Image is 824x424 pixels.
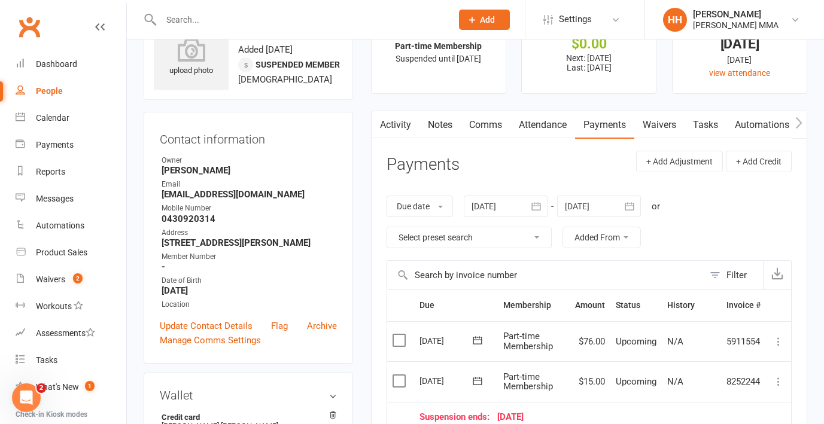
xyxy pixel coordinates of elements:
a: Archive [307,319,337,333]
span: Add [480,15,495,25]
th: Due [414,290,498,321]
a: Tasks [685,111,726,139]
a: Flag [271,319,288,333]
strong: [STREET_ADDRESS][PERSON_NAME] [162,237,337,248]
div: People [36,86,63,96]
strong: 0430920314 [162,213,337,224]
span: Settings [559,6,592,33]
span: Upcoming [616,336,656,347]
div: [DATE] [419,412,761,422]
div: Assessments [36,328,95,338]
div: [DATE] [419,331,475,350]
a: Payments [575,111,634,139]
strong: [DATE] [162,285,337,296]
a: Waivers [634,111,685,139]
span: Suspension ends: [419,412,497,422]
a: Activity [372,111,419,139]
div: [PERSON_NAME] [693,9,779,20]
div: [DATE] [683,38,796,50]
div: $0.00 [533,38,645,50]
div: Email [162,179,337,190]
a: Notes [419,111,461,139]
span: N/A [667,376,683,387]
button: Added From [562,227,641,248]
td: $76.00 [570,321,610,362]
button: + Add Adjustment [636,151,723,172]
strong: Part-time Membership [395,41,482,51]
td: $15.00 [570,361,610,402]
span: Suspended until [DATE] [396,54,481,63]
div: Date of Birth [162,275,337,286]
button: Add [459,10,510,30]
div: Automations [36,221,84,230]
div: upload photo [154,38,229,77]
button: Filter [704,261,763,289]
a: Manage Comms Settings [160,333,261,347]
h3: Wallet [160,389,337,402]
div: [PERSON_NAME] MMA [693,20,779,30]
div: Payments [36,140,74,150]
div: [DATE] [419,371,475,390]
a: Assessments [16,320,126,347]
div: [DATE] [683,53,796,66]
div: Owner [162,155,337,166]
strong: Credit card [162,413,331,422]
span: 1 [85,381,95,391]
iframe: Intercom live chat [12,383,41,412]
a: Product Sales [16,239,126,266]
a: Reports [16,158,126,185]
td: 8252244 [721,361,766,402]
a: Automations [16,212,126,239]
span: 2 [37,383,46,393]
div: Filter [726,268,747,282]
div: or [652,199,660,213]
div: HH [663,8,687,32]
a: Waivers 2 [16,266,126,293]
div: Address [162,227,337,239]
a: Payments [16,132,126,158]
div: Location [162,299,337,310]
a: Tasks [16,347,126,374]
a: Messages [16,185,126,212]
div: Reports [36,167,65,176]
div: What's New [36,382,79,392]
div: Mobile Number [162,203,337,214]
a: Update Contact Details [160,319,253,333]
a: Workouts [16,293,126,320]
a: view attendance [709,68,770,78]
a: Clubworx [14,12,44,42]
span: [DEMOGRAPHIC_DATA] [238,74,332,85]
time: Added [DATE] [238,44,293,55]
a: Automations [726,111,798,139]
a: Dashboard [16,51,126,78]
button: Due date [387,196,453,217]
div: Workouts [36,301,72,311]
th: History [662,290,721,321]
p: Next: [DATE] Last: [DATE] [533,53,645,72]
th: Amount [570,290,610,321]
span: N/A [667,336,683,347]
a: Attendance [510,111,575,139]
strong: [EMAIL_ADDRESS][DOMAIN_NAME] [162,189,337,200]
a: Calendar [16,105,126,132]
div: Calendar [36,113,69,123]
span: 2 [73,273,83,283]
input: Search... [157,11,443,28]
input: Search by invoice number [387,261,704,289]
div: Member Number [162,251,337,263]
th: Status [610,290,662,321]
span: Part-time Membership [503,331,553,352]
strong: [PERSON_NAME] [162,165,337,176]
strong: - [162,261,337,272]
td: 5911554 [721,321,766,362]
span: Upcoming [616,376,656,387]
a: What's New1 [16,374,126,401]
button: + Add Credit [726,151,792,172]
div: Product Sales [36,248,87,257]
th: Invoice # [721,290,766,321]
div: Tasks [36,355,57,365]
a: People [16,78,126,105]
div: Waivers [36,274,65,284]
a: Comms [461,111,510,139]
h3: Contact information [160,128,337,146]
